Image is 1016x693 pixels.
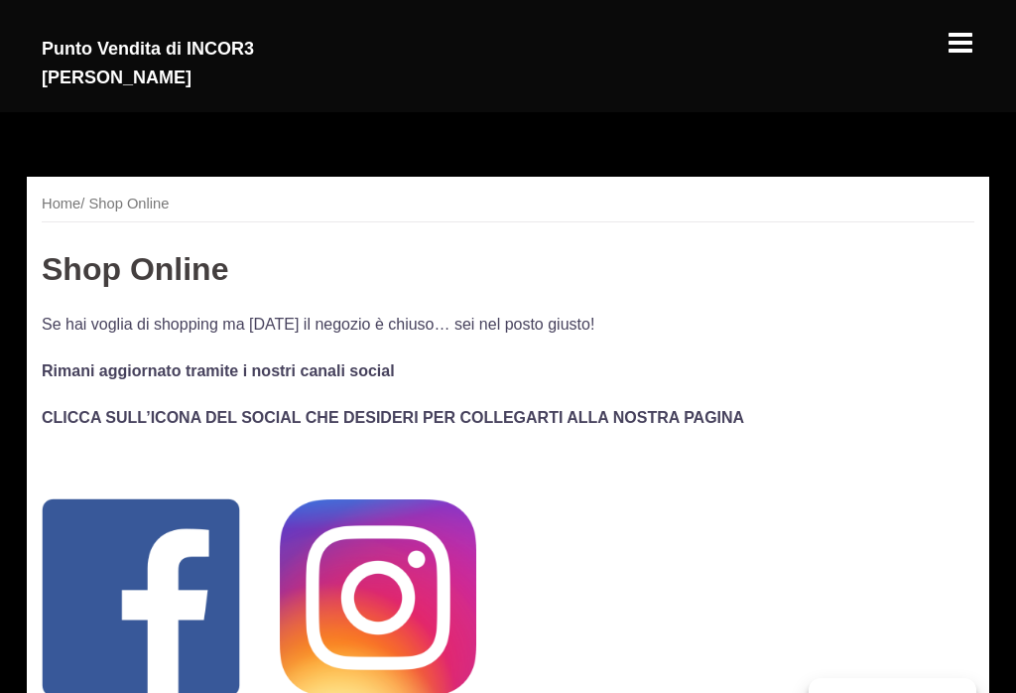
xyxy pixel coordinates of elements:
[42,409,744,426] strong: CLICCA SULL’ICONA DEL SOCIAL CHE DESIDERI PER COLLEGARTI ALLA NOSTRA PAGINA
[42,35,332,92] h2: Punto Vendita di INCOR3 [PERSON_NAME]
[42,196,80,211] a: Home
[42,362,395,379] b: Rimani aggiornato tramite i nostri canali social
[42,192,974,222] nav: / Shop Online
[42,311,974,338] p: Se hai voglia di shopping ma [DATE] il negozio è chiuso… sei nel posto giusto!
[42,252,974,287] h3: Shop Online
